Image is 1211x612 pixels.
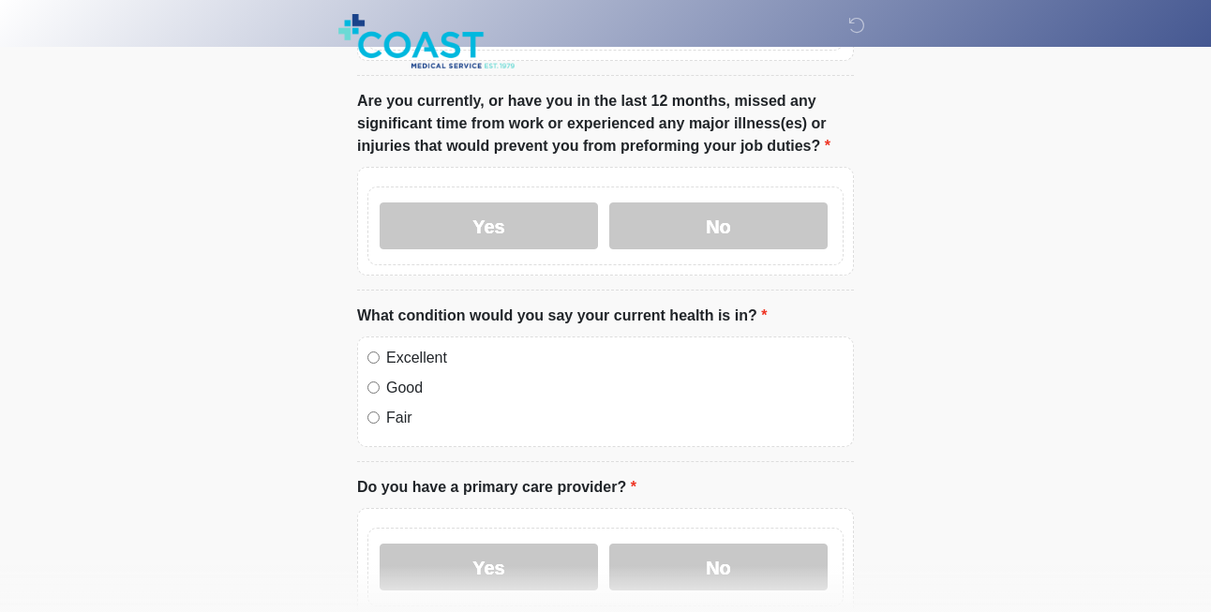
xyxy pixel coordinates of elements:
[367,351,380,364] input: Excellent
[357,476,636,499] label: Do you have a primary care provider?
[380,544,598,590] label: Yes
[338,14,515,68] img: Coast Medical Service Logo
[386,407,844,429] label: Fair
[357,90,854,157] label: Are you currently, or have you in the last 12 months, missed any significant time from work or ex...
[380,202,598,249] label: Yes
[386,377,844,399] label: Good
[367,381,380,394] input: Good
[609,202,828,249] label: No
[609,544,828,590] label: No
[386,347,844,369] label: Excellent
[357,305,767,327] label: What condition would you say your current health is in?
[367,411,380,424] input: Fair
